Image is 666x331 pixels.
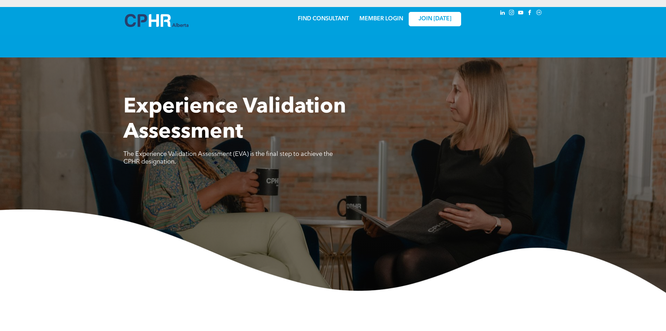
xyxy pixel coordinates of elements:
span: Experience Validation Assessment [123,97,346,143]
a: FIND CONSULTANT [298,16,349,22]
a: MEMBER LOGIN [359,16,403,22]
a: youtube [517,9,525,18]
span: The Experience Validation Assessment (EVA) is the final step to achieve the CPHR designation. [123,151,333,165]
img: A blue and white logo for cp alberta [125,14,188,27]
a: facebook [526,9,534,18]
a: Social network [535,9,543,18]
a: instagram [508,9,516,18]
a: JOIN [DATE] [409,12,461,26]
span: JOIN [DATE] [418,16,451,22]
a: linkedin [499,9,507,18]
